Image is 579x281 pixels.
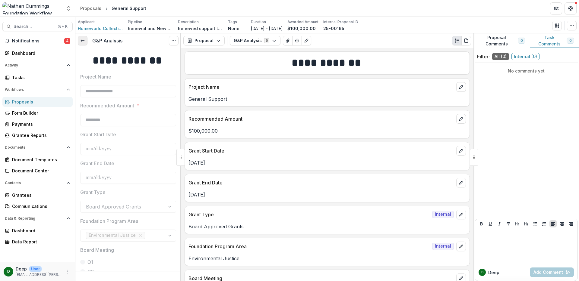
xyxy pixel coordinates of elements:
[5,88,64,92] span: Workflows
[228,25,239,32] p: None
[12,192,68,198] div: Grantees
[5,181,64,185] span: Contacts
[12,239,68,245] div: Data Report
[461,36,471,45] button: PDF view
[523,220,530,227] button: Heading 2
[65,2,73,14] button: Open entity switcher
[5,63,64,67] span: Activity
[2,178,73,188] button: Open Contacts
[520,39,523,43] span: 0
[2,201,73,211] a: Communications
[549,220,557,227] button: Align Left
[5,216,64,221] span: Data & Reporting
[2,48,73,58] a: Dashboard
[550,2,562,14] button: Partners
[80,160,114,167] p: Grant End Date
[188,211,430,218] p: Grant Type
[432,211,454,218] span: Internal
[12,74,68,81] div: Tasks
[12,168,68,174] div: Document Center
[12,50,68,56] div: Dashboard
[478,220,485,227] button: Bold
[2,2,62,14] img: Nathan Cummings Foundation Workflow Sandbox logo
[183,36,225,45] button: Proposal
[80,246,114,254] p: Board Meeting
[12,156,68,163] div: Document Templates
[87,258,93,266] span: Q1
[188,115,454,122] p: Recommended Amount
[2,166,73,176] a: Document Center
[78,4,149,13] nav: breadcrumb
[2,237,73,247] a: Data Report
[496,220,503,227] button: Italicize
[78,25,123,32] a: Homeworld Collective Inc
[2,97,73,107] a: Proposals
[128,25,173,32] p: Renewal and New Grants Pipeline
[487,220,494,227] button: Underline
[12,110,68,116] div: Form Builder
[228,19,237,25] p: Tags
[12,132,68,138] div: Grantee Reports
[5,145,64,150] span: Documents
[2,155,73,165] a: Document Templates
[80,73,111,80] p: Project Name
[80,102,134,109] p: Recommended Amount
[2,190,73,200] a: Grantees
[80,218,138,225] p: Foundation Program Area
[2,108,73,118] a: Form Builder
[456,210,466,219] button: edit
[188,147,454,154] p: Grant Start Date
[302,36,311,45] button: Edit as form
[57,23,69,30] div: ⌘ + K
[530,267,574,277] button: Add Comment
[2,214,73,223] button: Open Data & Reporting
[188,179,454,186] p: Grant End Date
[188,223,466,230] p: Board Approved Grants
[112,5,146,11] div: General Support
[78,4,104,13] a: Proposals
[488,269,499,276] p: Deep
[2,119,73,129] a: Payments
[188,83,454,91] p: Project Name
[532,220,539,227] button: Bullet List
[481,271,483,274] div: Deep
[12,121,68,127] div: Payments
[178,19,199,25] p: Description
[2,22,73,31] button: Search...
[514,220,521,227] button: Heading 1
[64,268,71,275] button: More
[477,53,490,60] p: Filter:
[530,33,579,48] button: Task Comments
[283,36,293,45] button: View Attached Files
[16,266,27,272] p: Deep
[128,19,142,25] p: Pipeline
[2,143,73,152] button: Open Documents
[2,85,73,94] button: Open Workflows
[64,38,70,44] span: 4
[7,270,10,273] div: Deep
[287,19,318,25] p: Awarded Amount
[456,146,466,156] button: edit
[80,131,116,138] p: Grant Start Date
[188,243,430,250] p: Foundation Program Area
[230,36,280,45] button: G&P Analysis5
[2,60,73,70] button: Open Activity
[473,33,530,48] button: Proposal Comments
[14,24,54,29] span: Search...
[188,95,466,103] p: General Support
[188,255,466,262] p: Environmental Justice
[12,99,68,105] div: Proposals
[505,220,512,227] button: Strike
[540,220,548,227] button: Ordered List
[12,39,64,44] span: Notifications
[188,127,466,134] p: $100,000.00
[511,53,539,60] span: Internal ( 0 )
[456,82,466,92] button: edit
[188,191,466,198] p: [DATE]
[567,220,574,227] button: Align Right
[12,227,68,234] div: Dashboard
[452,36,462,45] button: Plaintext view
[80,5,101,11] div: Proposals
[80,189,106,196] p: Grant Type
[251,25,283,32] p: [DATE] - [DATE]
